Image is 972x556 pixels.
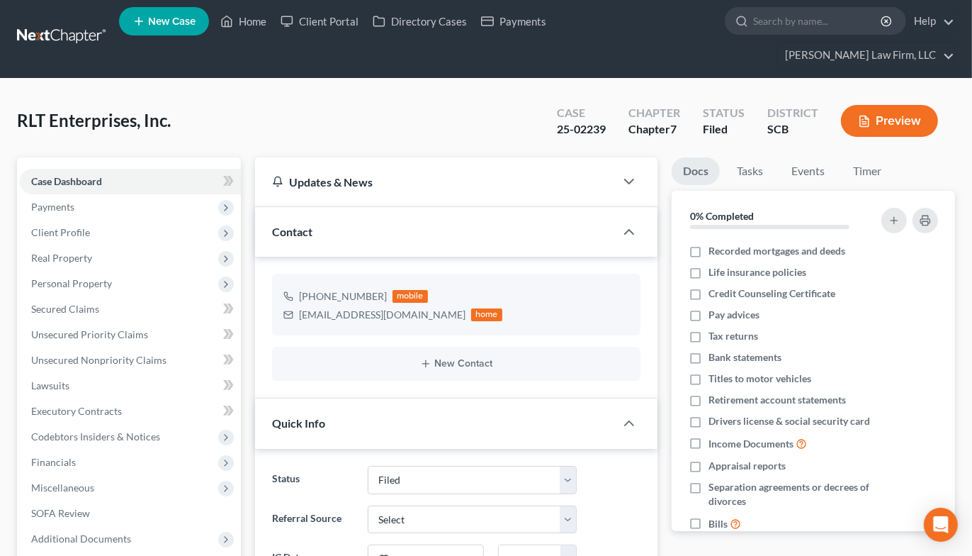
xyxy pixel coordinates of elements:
a: Home [213,9,273,34]
span: Retirement account statements [708,393,846,407]
span: Bills [708,517,728,531]
div: mobile [392,290,428,303]
strong: 0% Completed [690,210,754,222]
a: Case Dashboard [20,169,241,194]
span: Life insurance policies [708,265,806,279]
a: Events [780,157,836,185]
span: Bank statements [708,350,781,365]
a: Payments [474,9,553,34]
a: Client Portal [273,9,366,34]
div: [EMAIL_ADDRESS][DOMAIN_NAME] [299,308,465,322]
span: Separation agreements or decrees of divorces [708,480,872,508]
a: Secured Claims [20,296,241,322]
span: Miscellaneous [31,482,94,494]
span: Payments [31,201,74,213]
div: Chapter [628,121,680,138]
span: Case Dashboard [31,175,102,187]
span: Additional Documents [31,533,131,545]
input: Search by name... [753,8,883,34]
div: District [767,105,818,121]
span: Secured Claims [31,303,99,315]
div: Open Intercom Messenger [924,508,958,542]
a: Docs [672,157,720,185]
a: Tasks [725,157,774,185]
span: Real Property [31,252,92,264]
span: Lawsuits [31,379,69,391]
span: Recorded mortgages and deeds [708,244,845,258]
span: Titles to motor vehicles [708,372,811,386]
a: [PERSON_NAME] Law Firm, LLC [778,43,954,68]
a: Unsecured Nonpriority Claims [20,347,241,373]
span: Personal Property [31,277,112,289]
div: Filed [703,121,745,138]
span: Executory Contracts [31,405,122,417]
span: Financials [31,456,76,468]
div: 25-02239 [557,121,606,138]
span: Income Documents [708,437,793,451]
span: Tax returns [708,329,758,343]
a: Help [907,9,954,34]
a: Lawsuits [20,373,241,399]
span: Client Profile [31,226,90,238]
div: Updates & News [272,174,598,189]
span: Contact [272,225,312,238]
div: [PHONE_NUMBER] [299,289,387,304]
label: Referral Source [265,506,361,534]
button: Preview [841,105,938,137]
a: Timer [842,157,893,185]
span: Drivers license & social security card [708,414,870,428]
div: Chapter [628,105,680,121]
span: Quick Info [272,416,325,430]
label: Status [265,466,361,494]
span: RLT Enterprises, Inc. [17,110,171,130]
a: Unsecured Priority Claims [20,322,241,347]
div: home [471,308,502,321]
span: Unsecured Nonpriority Claims [31,354,166,366]
span: Pay advices [708,308,759,322]
a: Directory Cases [366,9,474,34]
span: Credit Counseling Certificate [708,287,835,301]
span: SOFA Review [31,507,90,519]
div: Status [703,105,745,121]
span: Appraisal reports [708,459,786,473]
span: 7 [670,122,677,135]
span: Codebtors Insiders & Notices [31,430,160,443]
span: Unsecured Priority Claims [31,328,148,340]
a: Executory Contracts [20,399,241,424]
a: SOFA Review [20,501,241,526]
span: New Case [148,16,196,27]
div: Case [557,105,606,121]
button: New Contact [283,358,629,369]
div: SCB [767,121,818,138]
